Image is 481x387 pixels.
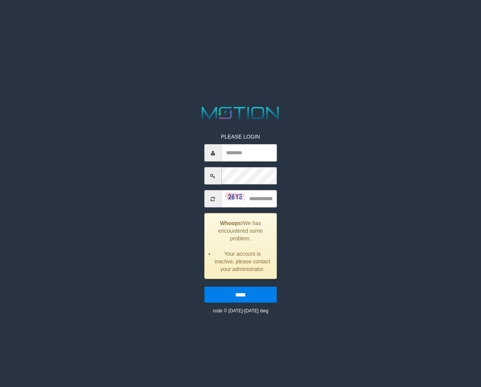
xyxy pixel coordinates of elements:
[213,308,268,314] small: code © [DATE]-[DATE] dwg
[225,193,245,200] img: captcha
[214,250,271,273] li: Your account is inactive, please contact your administrator.
[199,105,283,121] img: MOTION_logo.png
[204,213,277,279] div: We has encountered some problem.
[220,220,243,226] strong: Whoops!
[204,133,277,140] p: PLEASE LOGIN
